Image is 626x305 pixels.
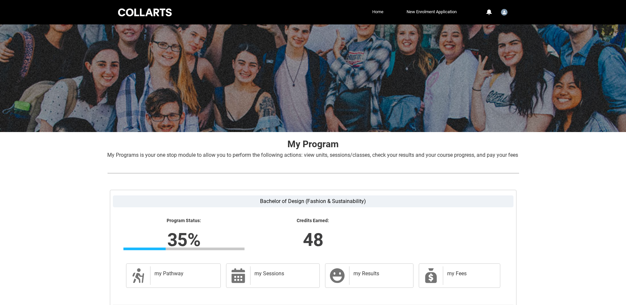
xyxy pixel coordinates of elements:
lightning-formatted-text: Credits Earned: [252,218,374,224]
h2: my Fees [447,270,493,277]
lightning-formatted-text: Program Status: [123,218,245,224]
img: Student.lpage.20241409 [501,9,508,16]
a: my Pathway [126,263,221,288]
h2: my Results [353,270,406,277]
a: my Sessions [226,263,320,288]
h2: my Pathway [154,270,214,277]
strong: My Program [287,139,339,150]
img: REDU_GREY_LINE [107,170,519,177]
label: Bachelor of Design (Fashion & Sustainability) [113,195,513,207]
lightning-formatted-number: 35% [81,226,287,253]
a: Home [371,7,385,17]
span: My Programs is your one stop module to allow you to perform the following actions: view units, se... [107,152,518,158]
span: Description of icon when needed [130,268,146,284]
a: my Fees [419,263,500,288]
button: User Profile Student.lpage.20241409 [499,6,509,17]
lightning-formatted-number: 48 [210,226,416,253]
a: New Enrolment Application [405,7,458,17]
span: My Payments [423,268,439,284]
div: Progress Bar [123,248,245,250]
a: my Results [325,263,413,288]
h2: my Sessions [254,270,313,277]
